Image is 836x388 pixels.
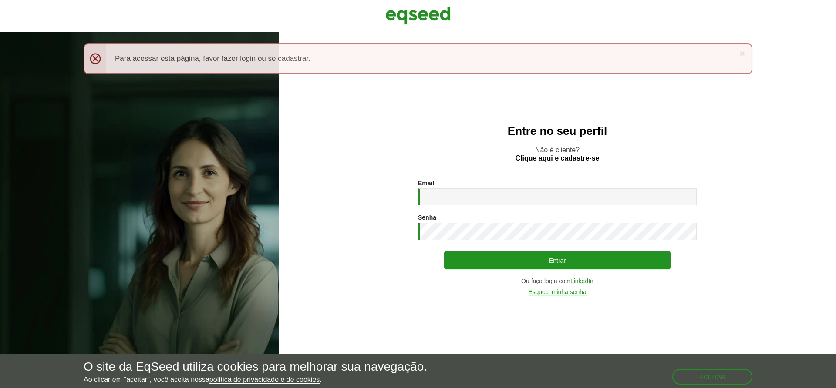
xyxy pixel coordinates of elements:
[84,43,752,74] div: Para acessar esta página, favor fazer login ou se cadastrar.
[740,49,745,58] a: ×
[418,278,697,284] div: Ou faça login com
[84,360,427,374] h5: O site da EqSeed utiliza cookies para melhorar sua navegação.
[418,214,436,221] label: Senha
[418,180,434,186] label: Email
[516,155,600,162] a: Clique aqui e cadastre-se
[296,146,819,162] p: Não é cliente?
[444,251,671,269] button: Entrar
[528,289,587,295] a: Esqueci minha senha
[84,375,427,384] p: Ao clicar em "aceitar", você aceita nossa .
[385,4,451,26] img: EqSeed Logo
[209,376,320,384] a: política de privacidade e de cookies
[570,278,593,284] a: LinkedIn
[296,125,819,137] h2: Entre no seu perfil
[672,369,752,385] button: Aceitar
